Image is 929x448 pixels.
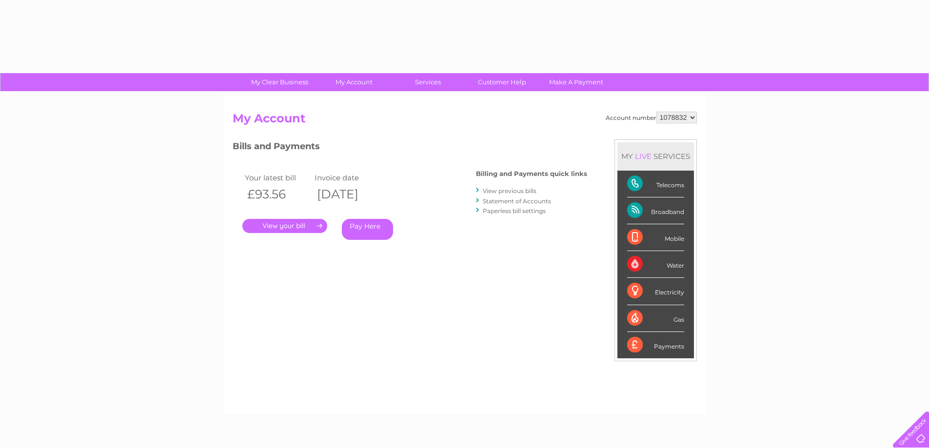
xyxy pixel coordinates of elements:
a: My Account [314,73,394,91]
a: Make A Payment [536,73,616,91]
div: Electricity [627,278,684,305]
div: Telecoms [627,171,684,197]
a: Customer Help [462,73,542,91]
td: Your latest bill [242,171,313,184]
a: Services [388,73,468,91]
div: LIVE [633,152,653,161]
th: [DATE] [312,184,382,204]
div: Payments [627,332,684,358]
h2: My Account [233,112,697,130]
h3: Bills and Payments [233,139,587,156]
div: Gas [627,305,684,332]
div: Account number [606,112,697,123]
a: Paperless bill settings [483,207,546,214]
a: . [242,219,327,233]
td: Invoice date [312,171,382,184]
a: Pay Here [342,219,393,240]
div: Mobile [627,224,684,251]
a: Statement of Accounts [483,197,551,205]
div: Broadband [627,197,684,224]
th: £93.56 [242,184,313,204]
div: Water [627,251,684,278]
div: MY SERVICES [617,142,694,170]
h4: Billing and Payments quick links [476,170,587,177]
a: View previous bills [483,187,536,195]
a: My Clear Business [239,73,320,91]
